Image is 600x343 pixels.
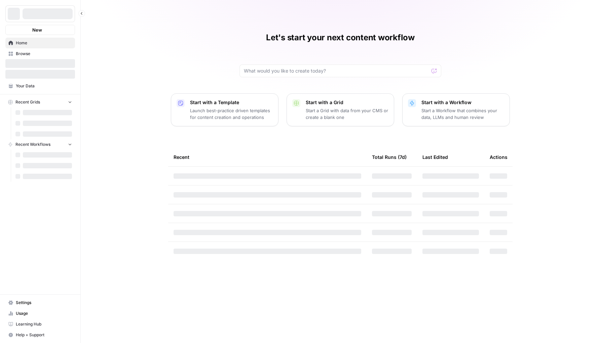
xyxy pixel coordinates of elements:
button: Start with a TemplateLaunch best-practice driven templates for content creation and operations [171,93,278,126]
p: Start with a Grid [306,99,388,106]
button: Start with a GridStart a Grid with data from your CMS or create a blank one [287,93,394,126]
span: New [32,27,42,33]
a: Home [5,38,75,48]
h1: Let's start your next content workflow [266,32,415,43]
p: Start a Workflow that combines your data, LLMs and human review [421,107,504,121]
div: Actions [490,148,508,166]
span: Usage [16,310,72,316]
span: Learning Hub [16,321,72,327]
a: Settings [5,297,75,308]
p: Start with a Workflow [421,99,504,106]
div: Last Edited [422,148,448,166]
span: Recent Workflows [15,141,50,147]
span: Browse [16,51,72,57]
button: Start with a WorkflowStart a Workflow that combines your data, LLMs and human review [402,93,510,126]
p: Start a Grid with data from your CMS or create a blank one [306,107,388,121]
span: Help + Support [16,332,72,338]
a: Learning Hub [5,319,75,330]
span: Home [16,40,72,46]
input: What would you like to create today? [244,68,429,74]
a: Usage [5,308,75,319]
button: Recent Workflows [5,139,75,149]
a: Browse [5,48,75,59]
div: Recent [174,148,361,166]
div: Total Runs (7d) [372,148,407,166]
span: Your Data [16,83,72,89]
span: Settings [16,300,72,306]
span: Recent Grids [15,99,40,105]
p: Launch best-practice driven templates for content creation and operations [190,107,273,121]
a: Your Data [5,81,75,91]
p: Start with a Template [190,99,273,106]
button: Recent Grids [5,97,75,107]
button: New [5,25,75,35]
button: Help + Support [5,330,75,340]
